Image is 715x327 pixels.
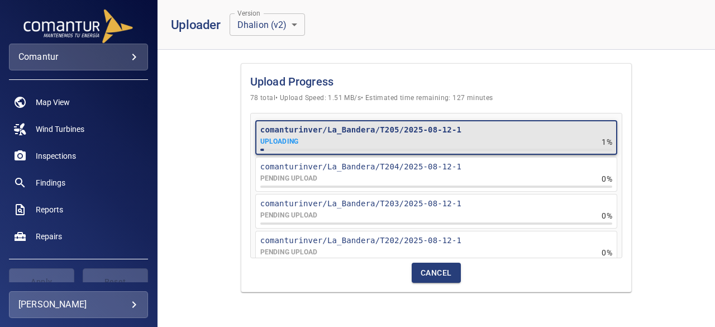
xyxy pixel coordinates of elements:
div: The inspection files are currently being uploaded. [260,137,298,146]
h1: Upload Progress [250,73,622,91]
a: findings noActive [9,169,148,196]
div: The inspection is queued and waiting to be uploaded. [260,248,318,257]
span: Reports [36,204,63,215]
a: reports noActive [9,196,148,223]
p: 0% [602,247,612,258]
p: PENDING UPLOAD [260,211,318,220]
p: comanturinver/La_Bandera/T205/2025-08-12-1 [260,124,612,135]
a: repairs noActive [9,223,148,250]
p: comanturinver/La_Bandera/T203/2025-08-12-1 [260,198,612,209]
h1: Uploader [171,17,221,32]
p: PENDING UPLOAD [260,248,318,257]
a: map noActive [9,89,148,116]
div: The inspection is queued and waiting to be uploaded. [260,174,318,183]
span: Inspections [36,150,76,162]
div: The inspection is queued and waiting to be uploaded. [260,211,318,220]
a: inspections noActive [9,143,148,169]
div: Dhalion (v2) [230,13,305,36]
img: comantur-logo [22,9,134,44]
p: 0% [602,173,612,184]
p: 0% [602,210,612,221]
div: [PERSON_NAME] [18,296,139,314]
p: comanturinver/La_Bandera/T204/2025-08-12-1 [260,161,612,172]
span: Repairs [36,231,62,242]
span: Cancel [421,266,451,280]
p: comanturinver/La_Bandera/T202/2025-08-12-1 [260,235,612,246]
p: 1% [602,136,612,148]
span: 78 total • Upload Speed: 1.51 MB/s • Estimated time remaining: 127 minutes [250,93,622,104]
p: PENDING UPLOAD [260,174,318,183]
a: windturbines noActive [9,116,148,143]
span: Map View [36,97,70,108]
div: comantur [18,48,139,66]
div: comantur [9,44,148,70]
span: Findings [36,177,65,188]
span: Wind Turbines [36,124,84,135]
p: UPLOADING [260,137,298,146]
button: Cancel [412,263,460,283]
